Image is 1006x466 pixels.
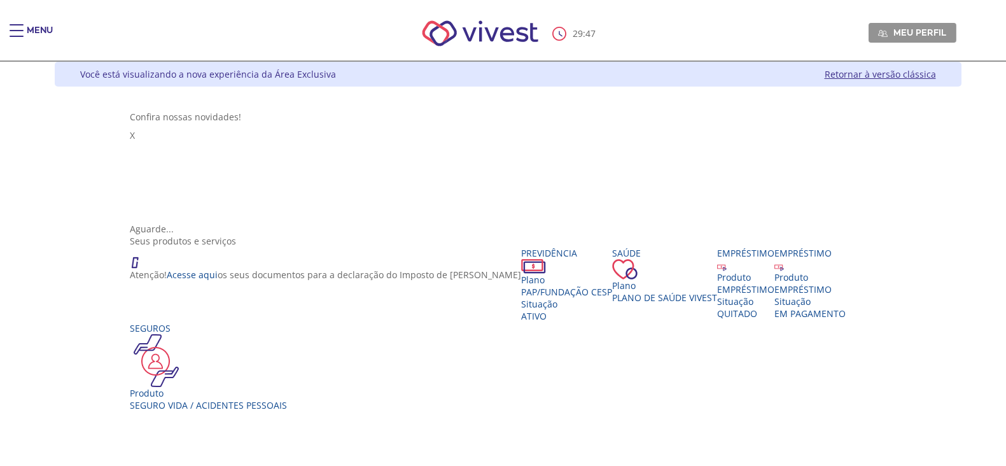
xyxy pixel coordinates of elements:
div: Aguarde... [130,223,886,235]
div: Previdência [521,247,612,259]
a: Empréstimo Produto EMPRÉSTIMO Situação EM PAGAMENTO [774,247,846,320]
img: ico_emprestimo.svg [774,262,784,271]
span: QUITADO [717,307,757,320]
div: Situação [717,295,774,307]
div: Você está visualizando a nova experiência da Área Exclusiva [80,68,336,80]
img: ico_coracao.png [612,259,638,279]
div: Empréstimo [774,247,846,259]
div: Produto [717,271,774,283]
div: Situação [774,295,846,307]
a: Previdência PlanoPAP/Fundação CESP SituaçãoAtivo [521,247,612,322]
span: Ativo [521,310,547,322]
div: : [552,27,598,41]
div: EMPRÉSTIMO [717,283,774,295]
a: Saúde PlanoPlano de Saúde VIVEST [612,247,717,304]
p: Atenção! os seus documentos para a declaração do Imposto de [PERSON_NAME] [130,269,521,281]
span: PAP/Fundação CESP [521,286,612,298]
div: Seguro Vida / Acidentes Pessoais [130,399,287,411]
img: ico_seguros.png [130,334,183,387]
a: Meu perfil [869,23,956,42]
span: EM PAGAMENTO [774,307,846,320]
span: Plano de Saúde VIVEST [612,292,717,304]
div: Menu [27,24,53,50]
div: Seguros [130,322,287,334]
img: ico_atencao.png [130,247,151,269]
img: ico_dinheiro.png [521,259,546,274]
div: Seus produtos e serviços [130,235,886,247]
span: 47 [585,27,596,39]
span: X [130,129,135,141]
div: Produto [774,271,846,283]
a: Empréstimo Produto EMPRÉSTIMO Situação QUITADO [717,247,774,320]
a: Acesse aqui [167,269,218,281]
div: Situação [521,298,612,310]
a: Retornar à versão clássica [825,68,936,80]
span: 29 [573,27,583,39]
div: Plano [612,279,717,292]
img: Meu perfil [878,29,888,38]
div: Produto [130,387,287,399]
div: Plano [521,274,612,286]
img: Vivest [408,6,552,60]
span: Meu perfil [893,27,946,38]
div: EMPRÉSTIMO [774,283,846,295]
div: Empréstimo [717,247,774,259]
a: Seguros Produto Seguro Vida / Acidentes Pessoais [130,322,287,411]
img: ico_emprestimo.svg [717,262,727,271]
div: Saúde [612,247,717,259]
div: Confira nossas novidades! [130,111,886,123]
